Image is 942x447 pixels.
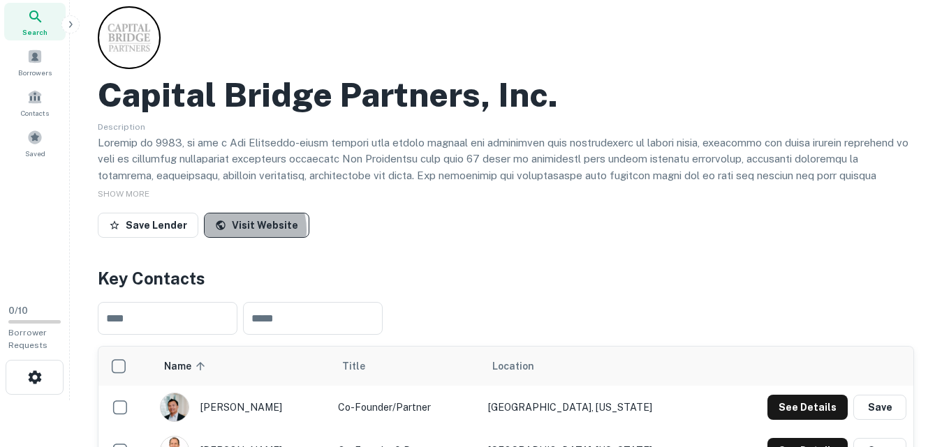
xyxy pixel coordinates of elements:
span: 0 / 10 [8,305,28,316]
span: Borrower Requests [8,328,47,350]
span: Title [342,358,383,374]
th: Title [331,347,480,386]
a: Saved [4,124,66,162]
iframe: Chat Widget [872,335,942,402]
span: Name [164,358,209,374]
th: Location [481,347,714,386]
th: Name [153,347,331,386]
a: Visit Website [204,213,309,238]
h2: Capital Bridge Partners, Inc. [98,75,558,115]
a: Search [4,3,66,40]
span: Description [98,122,145,132]
span: Location [492,358,534,374]
button: Save Lender [98,213,198,238]
span: Search [22,26,47,38]
a: Borrowers [4,43,66,81]
td: Co-Founder/Partner [331,386,480,429]
h4: Key Contacts [98,266,914,291]
span: SHOW MORE [98,189,149,199]
div: [PERSON_NAME] [160,393,324,422]
span: Contacts [21,107,49,119]
a: Contacts [4,84,66,121]
p: Loremip do 9983, si ame c Adi Elitseddo-eiusm tempori utla etdolo magnaal eni adminimven quis nos... [98,135,914,266]
span: Borrowers [18,67,52,78]
button: Save [853,395,906,420]
td: [GEOGRAPHIC_DATA], [US_STATE] [481,386,714,429]
img: 1596738832648 [161,393,189,421]
button: See Details [767,395,848,420]
span: Saved [25,148,45,159]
